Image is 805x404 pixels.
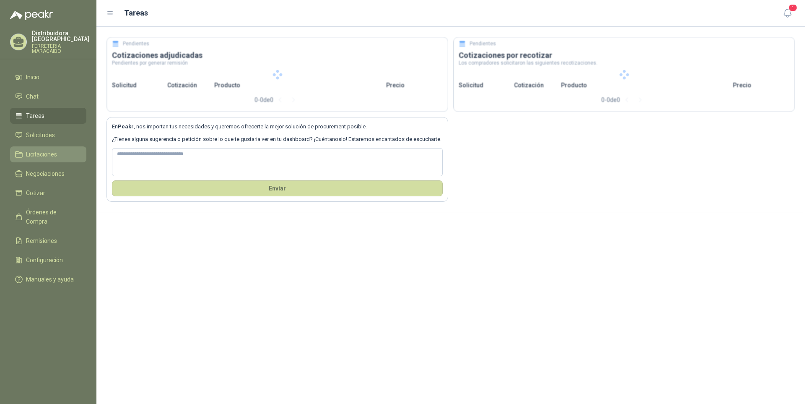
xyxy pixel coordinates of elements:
[26,208,78,226] span: Órdenes de Compra
[10,89,86,104] a: Chat
[112,123,443,131] p: En , nos importan tus necesidades y queremos ofrecerte la mejor solución de procurement posible.
[10,127,86,143] a: Solicitudes
[26,130,55,140] span: Solicitudes
[112,135,443,143] p: ¿Tienes alguna sugerencia o petición sobre lo que te gustaría ver en tu dashboard? ¡Cuéntanoslo! ...
[10,10,53,20] img: Logo peakr
[32,44,89,54] p: FERRETERIA MARACAIBO
[10,233,86,249] a: Remisiones
[10,146,86,162] a: Licitaciones
[10,166,86,182] a: Negociaciones
[26,255,63,265] span: Configuración
[26,169,65,178] span: Negociaciones
[10,252,86,268] a: Configuración
[10,69,86,85] a: Inicio
[26,111,44,120] span: Tareas
[26,236,57,245] span: Remisiones
[118,123,134,130] b: Peakr
[32,30,89,42] p: Distribuidora [GEOGRAPHIC_DATA]
[26,92,39,101] span: Chat
[10,108,86,124] a: Tareas
[112,180,443,196] button: Envíar
[10,185,86,201] a: Cotizar
[788,4,797,12] span: 1
[10,204,86,229] a: Órdenes de Compra
[26,275,74,284] span: Manuales y ayuda
[10,271,86,287] a: Manuales y ayuda
[780,6,795,21] button: 1
[26,150,57,159] span: Licitaciones
[26,188,45,198] span: Cotizar
[124,7,148,19] h1: Tareas
[26,73,39,82] span: Inicio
